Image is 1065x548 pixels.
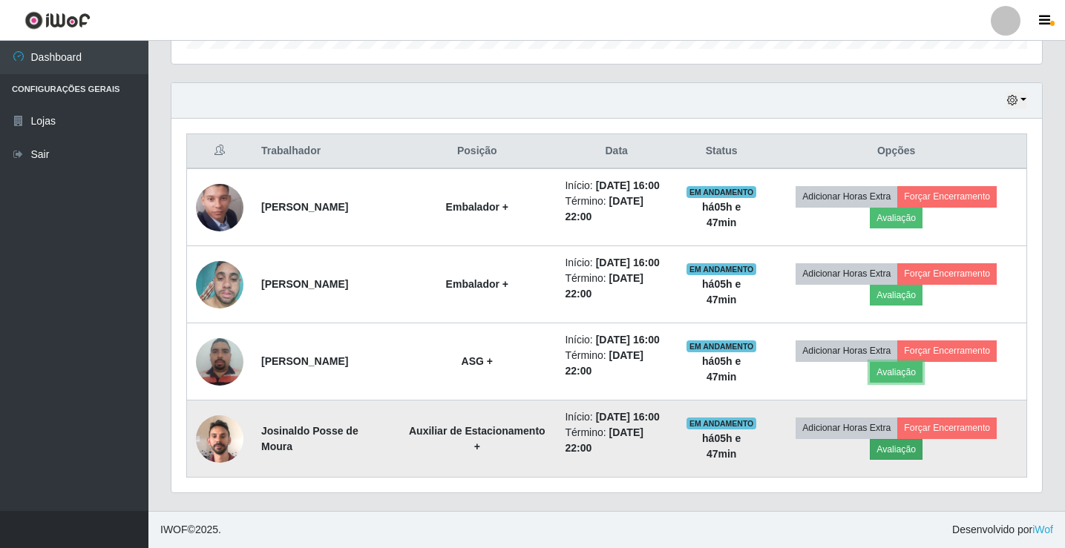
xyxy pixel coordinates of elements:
span: EM ANDAMENTO [686,186,757,198]
li: Início: [565,178,668,194]
a: iWof [1032,524,1053,535]
span: EM ANDAMENTO [686,417,757,429]
img: 1718410528864.jpeg [196,156,243,259]
strong: há 05 h e 47 min [702,355,741,383]
strong: há 05 h e 47 min [702,278,741,306]
li: Término: [565,348,668,379]
span: Desenvolvido por [952,522,1053,538]
button: Avaliação [870,362,923,383]
time: [DATE] 16:00 [596,179,660,191]
strong: Auxiliar de Estacionamento + [409,425,545,452]
img: CoreUI Logo [24,11,91,30]
strong: [PERSON_NAME] [261,355,348,367]
time: [DATE] 16:00 [596,411,660,423]
img: 1686264689334.jpeg [196,330,243,393]
strong: há 05 h e 47 min [702,432,741,460]
strong: Josinaldo Posse de Moura [261,425,358,452]
th: Posição [398,134,556,169]
button: Forçar Encerramento [897,186,997,207]
strong: Embalador + [446,278,508,290]
button: Forçar Encerramento [897,263,997,284]
strong: Embalador + [446,201,508,213]
button: Adicionar Horas Extra [796,417,897,438]
li: Início: [565,332,668,348]
strong: há 05 h e 47 min [702,201,741,228]
button: Adicionar Horas Extra [796,263,897,284]
time: [DATE] 16:00 [596,334,660,346]
strong: ASG + [462,355,493,367]
th: Data [556,134,677,169]
img: 1749319622853.jpeg [196,407,243,470]
button: Avaliação [870,439,923,460]
img: 1748551724527.jpeg [196,253,243,316]
li: Término: [565,425,668,456]
time: [DATE] 16:00 [596,257,660,268]
span: IWOF [160,524,188,535]
strong: [PERSON_NAME] [261,278,348,290]
strong: [PERSON_NAME] [261,201,348,213]
span: EM ANDAMENTO [686,263,757,275]
span: EM ANDAMENTO [686,340,757,352]
button: Forçar Encerramento [897,340,997,361]
li: Início: [565,409,668,425]
th: Trabalhador [252,134,398,169]
button: Avaliação [870,208,923,228]
button: Adicionar Horas Extra [796,186,897,207]
li: Início: [565,255,668,271]
button: Avaliação [870,285,923,306]
li: Término: [565,194,668,225]
th: Opções [766,134,1026,169]
li: Término: [565,271,668,302]
button: Forçar Encerramento [897,417,997,438]
th: Status [677,134,766,169]
button: Adicionar Horas Extra [796,340,897,361]
span: © 2025 . [160,522,221,538]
